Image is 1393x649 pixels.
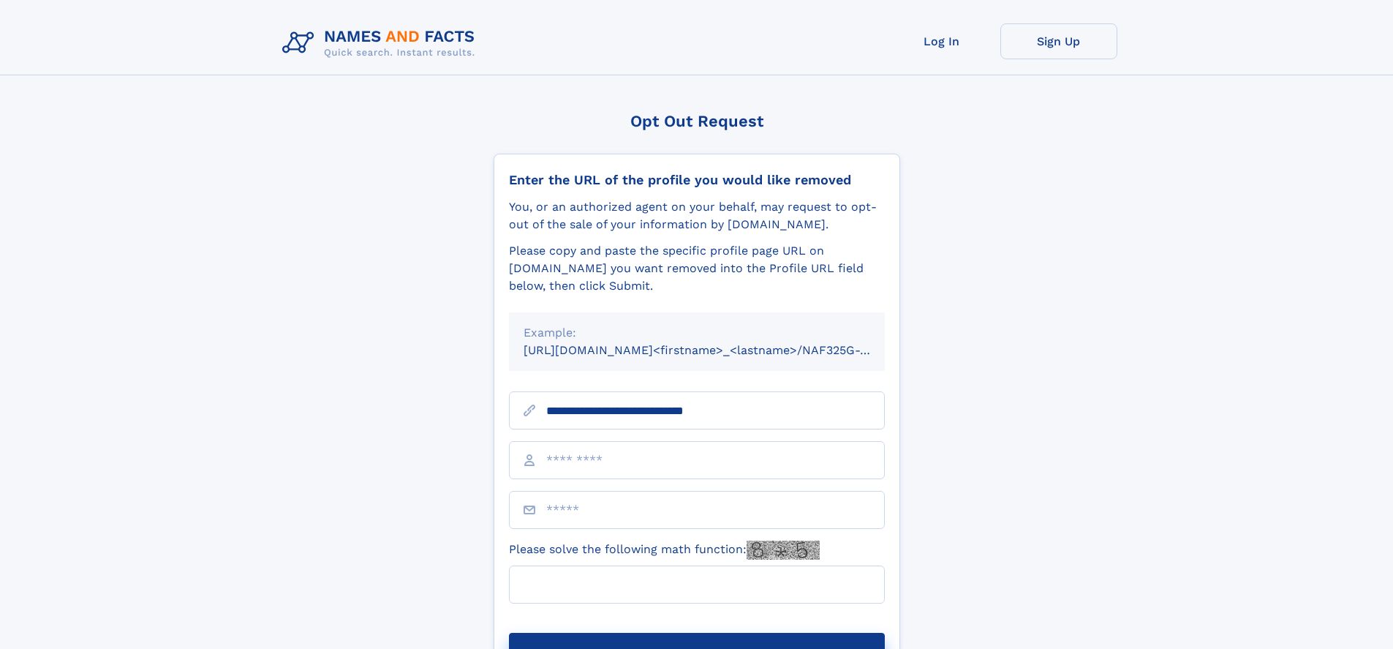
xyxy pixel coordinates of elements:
div: Example: [524,324,870,342]
div: Please copy and paste the specific profile page URL on [DOMAIN_NAME] you want removed into the Pr... [509,242,885,295]
img: Logo Names and Facts [276,23,487,63]
a: Log In [883,23,1000,59]
div: You, or an authorized agent on your behalf, may request to opt-out of the sale of your informatio... [509,198,885,233]
a: Sign Up [1000,23,1117,59]
small: [URL][DOMAIN_NAME]<firstname>_<lastname>/NAF325G-xxxxxxxx [524,343,913,357]
div: Enter the URL of the profile you would like removed [509,172,885,188]
div: Opt Out Request [494,112,900,130]
label: Please solve the following math function: [509,541,820,560]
